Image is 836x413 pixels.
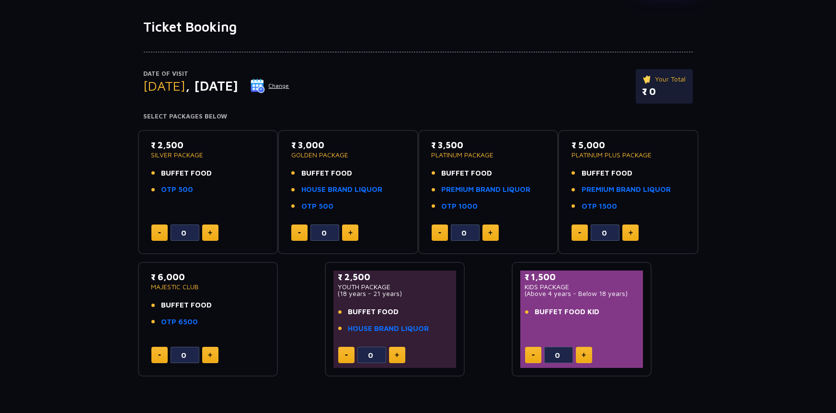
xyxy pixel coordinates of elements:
h1: Ticket Booking [144,19,693,35]
p: ₹ 2,500 [338,271,452,283]
p: ₹ 3,000 [291,139,405,152]
a: OTP 500 [161,184,194,195]
a: PREMIUM BRAND LIQUOR [442,184,531,195]
img: plus [395,353,399,357]
p: MAJESTIC CLUB [151,283,265,290]
p: (Above 4 years - Below 18 years) [525,290,639,297]
img: minus [438,232,441,234]
img: ticket [642,74,653,84]
a: HOUSE BRAND LIQUOR [301,184,382,195]
img: plus [348,230,353,235]
p: KIDS PACKAGE [525,283,639,290]
p: (18 years - 21 years) [338,290,452,297]
span: BUFFET FOOD [442,168,492,179]
h4: Select Packages Below [144,113,693,120]
p: ₹ 1,500 [525,271,639,283]
button: Change [250,78,290,94]
span: BUFFET FOOD [582,168,632,179]
img: plus [208,353,212,357]
img: minus [298,232,301,234]
span: , [DATE] [186,78,239,94]
p: GOLDEN PACKAGE [291,152,405,158]
p: PLATINUM PLUS PACKAGE [572,152,685,158]
p: ₹ 3,500 [432,139,545,152]
img: minus [532,354,535,356]
p: ₹ 0 [642,84,686,99]
a: OTP 500 [301,201,333,212]
img: plus [582,353,586,357]
p: PLATINUM PACKAGE [432,152,545,158]
span: BUFFET FOOD [161,168,212,179]
p: ₹ 2,500 [151,139,265,152]
a: OTP 6500 [161,317,198,328]
p: Your Total [642,74,686,84]
a: OTP 1000 [442,201,478,212]
a: PREMIUM BRAND LIQUOR [582,184,671,195]
img: minus [345,354,348,356]
img: minus [578,232,581,234]
span: BUFFET FOOD KID [535,307,600,318]
p: ₹ 5,000 [572,139,685,152]
img: plus [488,230,492,235]
p: SILVER PACKAGE [151,152,265,158]
span: [DATE] [144,78,186,94]
a: OTP 1500 [582,201,617,212]
p: ₹ 6,000 [151,271,265,283]
span: BUFFET FOOD [301,168,352,179]
a: HOUSE BRAND LIQUOR [348,323,429,334]
img: minus [158,354,161,356]
p: YOUTH PACKAGE [338,283,452,290]
img: minus [158,232,161,234]
span: BUFFET FOOD [161,300,212,311]
img: plus [208,230,212,235]
p: Date of Visit [144,69,290,79]
img: plus [629,230,633,235]
span: BUFFET FOOD [348,307,399,318]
